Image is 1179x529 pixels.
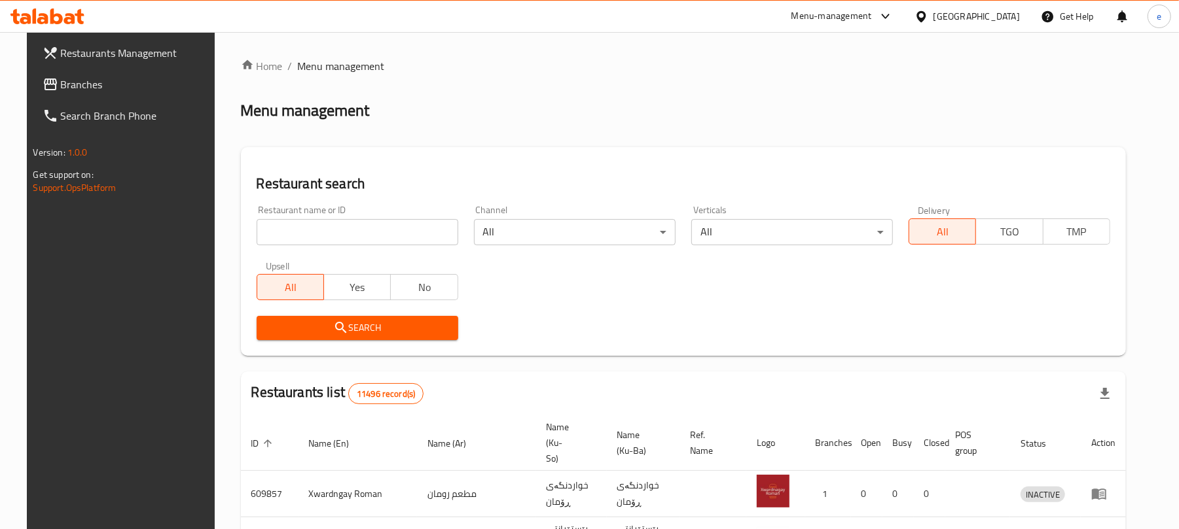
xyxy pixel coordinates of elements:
[61,45,213,61] span: Restaurants Management
[474,219,676,245] div: All
[33,144,65,161] span: Version:
[32,100,224,131] a: Search Branch Phone
[257,274,324,300] button: All
[1089,378,1121,409] div: Export file
[805,415,851,471] th: Branches
[746,415,805,471] th: Logo
[757,475,789,507] img: Xwardngay Roman
[266,261,290,270] label: Upsell
[32,69,224,100] a: Branches
[1091,486,1116,502] div: Menu
[417,471,535,517] td: مطعم رومان
[348,383,424,404] div: Total records count
[263,278,319,297] span: All
[934,9,1020,24] div: [GEOGRAPHIC_DATA]
[241,58,1126,74] nav: breadcrumb
[299,471,417,517] td: Xwardngay Roman
[607,471,680,517] td: خواردنگەی ڕۆمان
[691,219,893,245] div: All
[427,435,483,451] span: Name (Ar)
[309,435,367,451] span: Name (En)
[241,58,283,74] a: Home
[1021,486,1065,502] div: INACTIVE
[349,388,423,400] span: 11496 record(s)
[909,218,976,245] button: All
[882,471,914,517] td: 0
[1081,415,1126,471] th: Action
[914,415,945,471] th: Closed
[61,108,213,124] span: Search Branch Phone
[61,77,213,92] span: Branches
[851,471,882,517] td: 0
[396,278,452,297] span: No
[329,278,386,297] span: Yes
[241,471,299,517] td: 609857
[251,383,424,404] h2: Restaurants list
[791,9,872,24] div: Menu-management
[1043,218,1110,245] button: TMP
[1021,487,1065,502] span: INACTIVE
[546,419,591,466] span: Name (Ku-So)
[535,471,607,517] td: خواردنگەی ڕۆمان
[1049,222,1105,241] span: TMP
[805,471,851,517] td: 1
[67,144,88,161] span: 1.0.0
[257,219,458,245] input: Search for restaurant name or ID..
[323,274,391,300] button: Yes
[267,320,448,336] span: Search
[390,274,458,300] button: No
[33,179,117,196] a: Support.OpsPlatform
[257,174,1110,194] h2: Restaurant search
[32,37,224,69] a: Restaurants Management
[1157,9,1161,24] span: e
[914,471,945,517] td: 0
[241,100,370,121] h2: Menu management
[975,218,1043,245] button: TGO
[251,435,276,451] span: ID
[915,222,971,241] span: All
[851,415,882,471] th: Open
[691,427,731,458] span: Ref. Name
[33,166,94,183] span: Get support on:
[918,205,951,214] label: Delivery
[257,316,458,340] button: Search
[288,58,293,74] li: /
[882,415,914,471] th: Busy
[981,222,1038,241] span: TGO
[956,427,994,458] span: POS group
[617,427,664,458] span: Name (Ku-Ba)
[1021,435,1063,451] span: Status
[298,58,385,74] span: Menu management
